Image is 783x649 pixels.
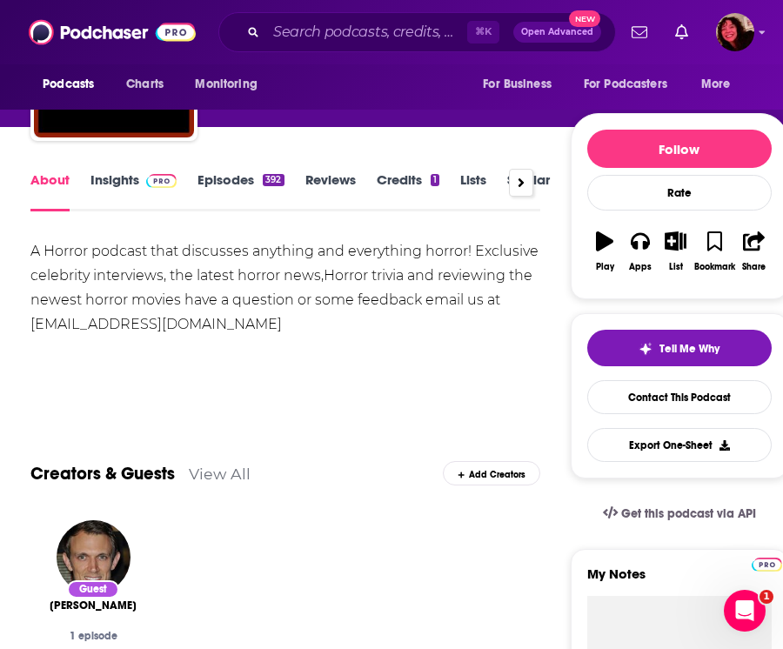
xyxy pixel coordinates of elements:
[587,428,772,462] button: Export One-Sheet
[50,599,137,612] span: [PERSON_NAME]
[146,174,177,188] img: Podchaser Pro
[693,220,736,283] button: Bookmark
[716,13,754,51] span: Logged in as Kathryn-Musilek
[668,17,695,47] a: Show notifications dropdown
[584,72,667,97] span: For Podcasters
[431,174,439,186] div: 1
[587,565,772,596] label: My Notes
[43,72,94,97] span: Podcasts
[587,175,772,211] div: Rate
[483,72,552,97] span: For Business
[507,171,550,211] a: Similar
[471,68,573,101] button: open menu
[724,590,766,632] iframe: Intercom live chat
[218,12,616,52] div: Search podcasts, credits, & more...
[587,380,772,414] a: Contact This Podcast
[572,68,693,101] button: open menu
[29,16,196,49] img: Podchaser - Follow, Share and Rate Podcasts
[126,72,164,97] span: Charts
[266,18,467,46] input: Search podcasts, credits, & more...
[44,630,142,642] div: 1 episode
[521,28,593,37] span: Open Advanced
[30,239,540,337] div: A Horror podcast that discusses anything and everything horror! Exclusive celebrity interviews, t...
[629,262,652,272] div: Apps
[639,342,652,356] img: tell me why sparkle
[189,465,251,483] a: View All
[263,174,284,186] div: 392
[701,72,731,97] span: More
[30,68,117,101] button: open menu
[115,68,174,101] a: Charts
[377,171,439,211] a: Credits1
[305,171,356,211] a: Reviews
[689,68,753,101] button: open menu
[30,463,175,485] a: Creators & Guests
[752,558,782,572] img: Podchaser Pro
[596,262,614,272] div: Play
[90,171,177,211] a: InsightsPodchaser Pro
[658,220,693,283] button: List
[50,599,137,612] a: Matt Bettinelli-Olpin
[587,130,772,168] button: Follow
[587,220,623,283] button: Play
[460,171,486,211] a: Lists
[659,342,719,356] span: Tell Me Why
[57,520,130,594] img: Matt Bettinelli-Olpin
[67,580,119,599] div: Guest
[694,262,735,272] div: Bookmark
[197,171,284,211] a: Episodes392
[752,555,782,572] a: Pro website
[716,13,754,51] img: User Profile
[623,220,659,283] button: Apps
[589,492,770,535] a: Get this podcast via API
[183,68,279,101] button: open menu
[195,72,257,97] span: Monitoring
[760,590,773,604] span: 1
[513,22,601,43] button: Open AdvancedNew
[30,171,70,211] a: About
[669,262,683,272] div: List
[625,17,654,47] a: Show notifications dropdown
[716,13,754,51] button: Show profile menu
[742,262,766,272] div: Share
[736,220,772,283] button: Share
[587,330,772,366] button: tell me why sparkleTell Me Why
[621,506,756,521] span: Get this podcast via API
[443,461,540,485] div: Add Creators
[569,10,600,27] span: New
[467,21,499,43] span: ⌘ K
